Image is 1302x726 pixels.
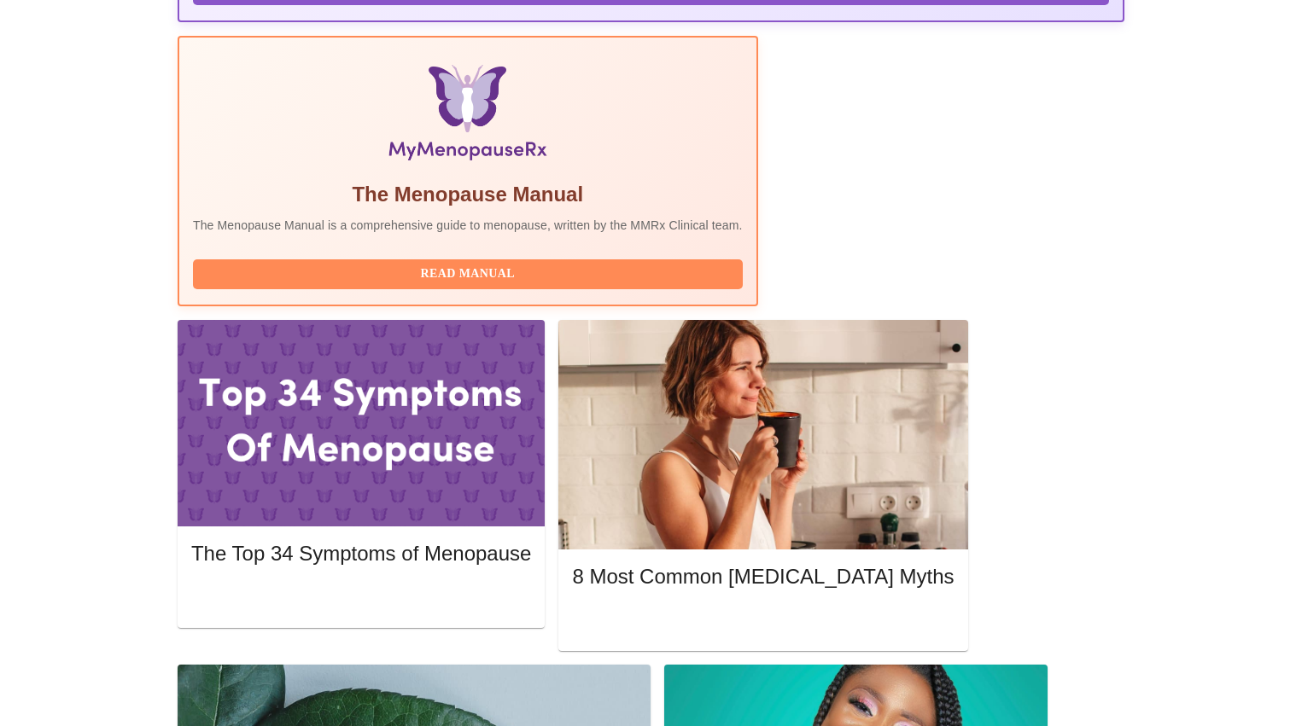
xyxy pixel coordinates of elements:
a: Read More [572,613,958,627]
span: Read More [208,587,514,608]
h5: 8 Most Common [MEDICAL_DATA] Myths [572,563,954,590]
button: Read Manual [193,259,743,289]
a: Read More [191,589,535,603]
img: Menopause Manual [280,65,655,167]
h5: The Top 34 Symptoms of Menopause [191,540,531,567]
span: Read More [589,611,937,632]
button: Read More [191,583,531,613]
span: Read Manual [210,264,726,285]
p: The Menopause Manual is a comprehensive guide to menopause, written by the MMRx Clinical team. [193,217,743,234]
h5: The Menopause Manual [193,181,743,208]
a: Read Manual [193,265,747,280]
button: Read More [572,607,954,636]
